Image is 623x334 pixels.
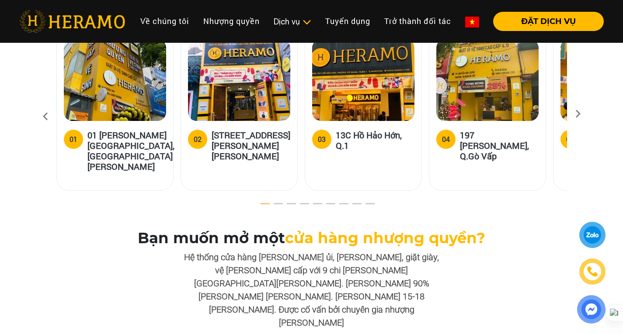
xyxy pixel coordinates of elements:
img: heramo-01-truong-son-quan-tan-binh [64,39,166,121]
button: 6 [320,202,329,210]
a: phone-icon [581,260,604,283]
a: Nhượng quyền [196,12,267,31]
h5: 01 [PERSON_NAME][GEOGRAPHIC_DATA], [GEOGRAPHIC_DATA][PERSON_NAME] [87,130,174,172]
button: 1 [255,202,264,210]
h5: [STREET_ADDRESS][PERSON_NAME][PERSON_NAME] [212,130,290,161]
a: Trở thành đối tác [377,12,458,31]
h5: 197 [PERSON_NAME], Q.Gò Vấp [460,130,539,161]
p: Hệ thống cửa hàng [PERSON_NAME] ủi, [PERSON_NAME], giặt giày, vệ [PERSON_NAME] cấp với 9 chi [PER... [180,251,443,329]
div: Dịch vụ [274,16,311,28]
img: vn-flag.png [465,17,479,28]
button: 9 [360,202,369,210]
img: heramo-18a-71-nguyen-thi-minh-khai-quan-1 [188,39,290,121]
img: heramo-13c-ho-hao-hon-quan-1 [312,39,414,121]
img: heramo-logo.png [19,10,125,33]
button: ĐẶT DỊCH VỤ [493,12,604,31]
div: 01 [70,134,77,145]
button: 7 [334,202,342,210]
button: 8 [347,202,355,210]
img: heramo-197-nguyen-van-luong [436,39,539,121]
button: 2 [268,202,277,210]
button: 3 [281,202,290,210]
a: ĐẶT DỊCH VỤ [486,17,604,25]
a: Về chúng tôi [133,12,196,31]
h3: Bạn muốn mở một [138,229,485,247]
img: subToggleIcon [302,18,311,27]
button: 4 [294,202,303,210]
img: phone-icon [588,267,598,276]
div: 05 [566,134,574,145]
div: 04 [442,134,450,145]
a: Tuyển dụng [318,12,377,31]
button: 5 [307,202,316,210]
h5: 13C Hồ Hảo Hớn, Q.1 [336,130,414,151]
div: 03 [318,134,326,145]
span: cửa hàng nhượng quyền? [285,229,485,247]
div: 02 [194,134,202,145]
